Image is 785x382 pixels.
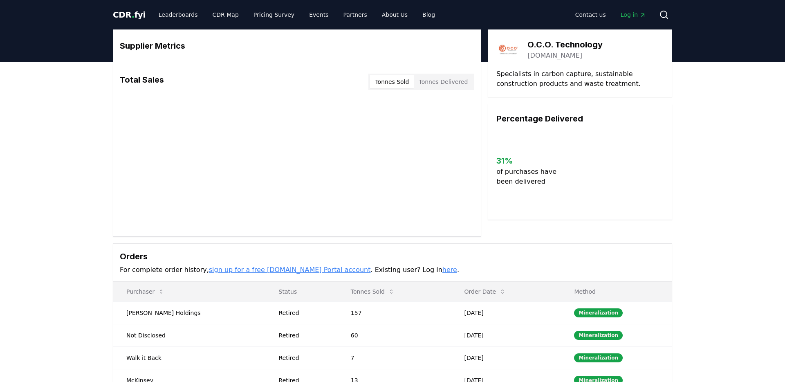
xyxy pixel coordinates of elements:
[496,69,664,89] p: Specialists in carbon capture, sustainable construction products and waste treatment.
[496,112,664,125] h3: Percentage Delivered
[574,308,623,317] div: Mineralization
[337,7,374,22] a: Partners
[442,266,457,274] a: here
[621,11,646,19] span: Log in
[120,250,665,263] h3: Orders
[338,346,451,369] td: 7
[120,74,164,90] h3: Total Sales
[303,7,335,22] a: Events
[113,9,146,20] a: CDR.fyi
[247,7,301,22] a: Pricing Survey
[272,288,331,296] p: Status
[416,7,442,22] a: Blog
[451,301,561,324] td: [DATE]
[344,283,401,300] button: Tonnes Sold
[279,309,331,317] div: Retired
[458,283,512,300] button: Order Date
[574,331,623,340] div: Mineralization
[209,266,371,274] a: sign up for a free [DOMAIN_NAME] Portal account
[113,301,266,324] td: [PERSON_NAME] Holdings
[527,51,582,61] a: [DOMAIN_NAME]
[113,10,146,20] span: CDR fyi
[370,75,414,88] button: Tonnes Sold
[527,38,603,51] h3: O.C.O. Technology
[496,38,519,61] img: O.C.O. Technology-logo
[496,155,563,167] h3: 31 %
[574,353,623,362] div: Mineralization
[279,354,331,362] div: Retired
[569,7,653,22] nav: Main
[120,283,171,300] button: Purchaser
[375,7,414,22] a: About Us
[569,7,612,22] a: Contact us
[451,346,561,369] td: [DATE]
[113,346,266,369] td: Walk it Back
[567,288,665,296] p: Method
[132,10,135,20] span: .
[120,265,665,275] p: For complete order history, . Existing user? Log in .
[338,301,451,324] td: 157
[279,331,331,339] div: Retired
[113,324,266,346] td: Not Disclosed
[496,167,563,187] p: of purchases have been delivered
[152,7,442,22] nav: Main
[338,324,451,346] td: 60
[614,7,653,22] a: Log in
[120,40,474,52] h3: Supplier Metrics
[414,75,473,88] button: Tonnes Delivered
[206,7,245,22] a: CDR Map
[451,324,561,346] td: [DATE]
[152,7,204,22] a: Leaderboards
